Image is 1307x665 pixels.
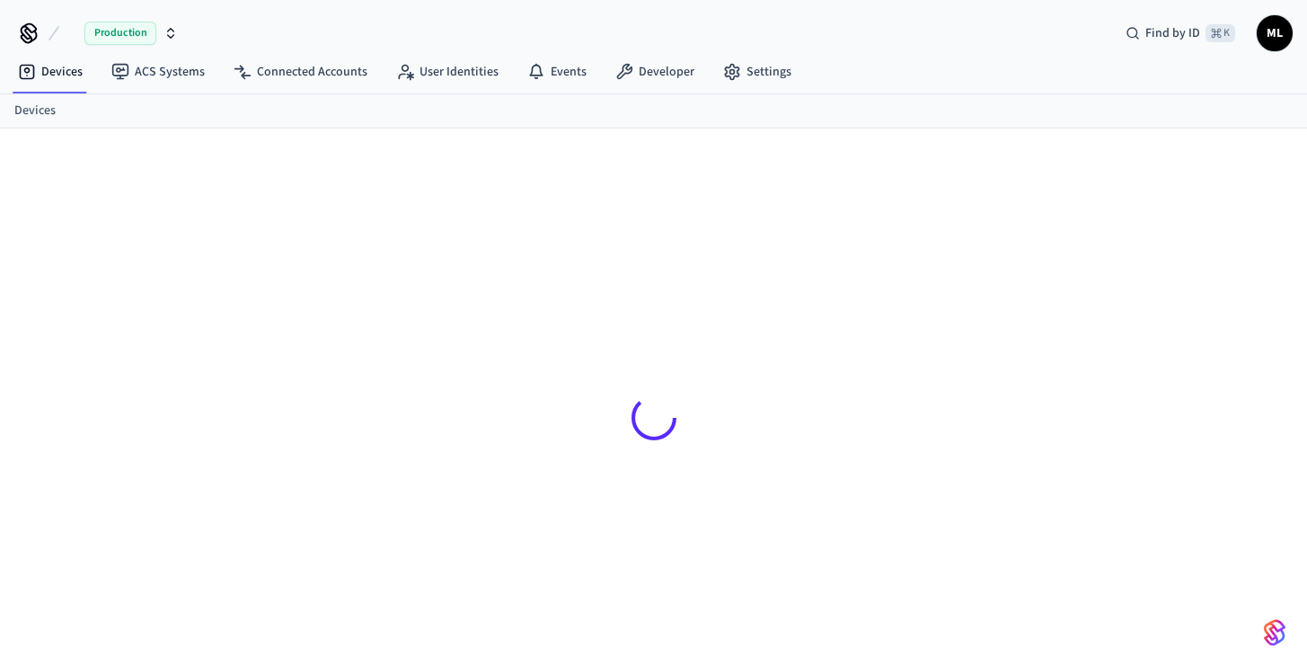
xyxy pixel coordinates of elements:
span: ML [1258,17,1291,49]
a: ACS Systems [97,56,219,88]
a: User Identities [382,56,513,88]
a: Devices [14,102,56,120]
a: Events [513,56,601,88]
button: ML [1257,15,1293,51]
a: Devices [4,56,97,88]
span: ⌘ K [1205,24,1235,42]
span: Production [84,22,156,45]
div: Find by ID⌘ K [1111,17,1250,49]
a: Settings [709,56,806,88]
span: Find by ID [1145,24,1200,42]
a: Connected Accounts [219,56,382,88]
a: Developer [601,56,709,88]
img: SeamLogoGradient.69752ec5.svg [1264,618,1285,647]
